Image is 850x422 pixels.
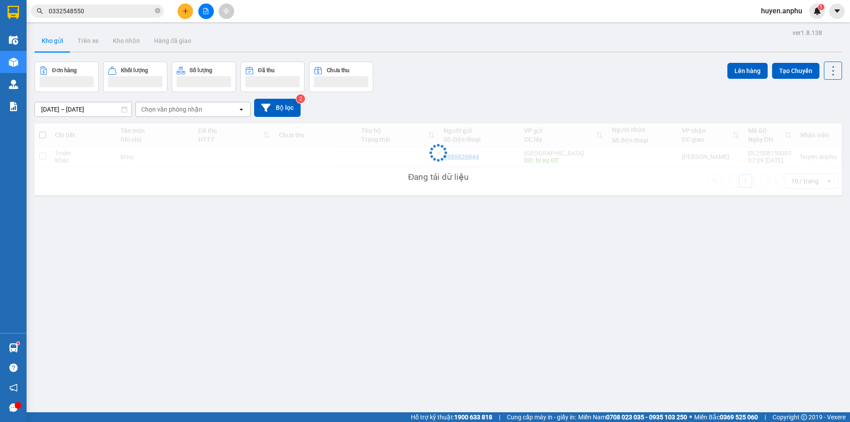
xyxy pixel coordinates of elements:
button: Lên hàng [727,63,768,79]
button: Khối lượng [103,62,167,92]
span: Miền Bắc [694,412,758,422]
button: Tạo Chuyến [772,63,819,79]
img: icon-new-feature [813,7,821,15]
div: Khối lượng [121,67,148,74]
button: Số lượng [172,62,236,92]
div: Đơn hàng [52,67,77,74]
svg: open [238,106,245,113]
sup: 2 [296,94,305,103]
span: 1 [819,4,823,10]
button: Đã thu [240,62,305,92]
button: Trên xe [70,30,106,51]
button: Bộ lọc [254,99,301,117]
strong: 1900 633 818 [454,414,492,421]
span: file-add [203,8,209,14]
button: Chưa thu [309,62,373,92]
sup: 1 [17,342,19,345]
img: warehouse-icon [9,80,18,89]
button: Kho nhận [106,30,147,51]
span: aim [223,8,229,14]
input: Tìm tên, số ĐT hoặc mã đơn [49,6,153,16]
strong: 0369 525 060 [720,414,758,421]
div: Số lượng [189,67,212,74]
span: notification [9,383,18,392]
span: | [499,412,500,422]
span: Cung cấp máy in - giấy in: [507,412,576,422]
img: solution-icon [9,102,18,111]
span: Hỗ trợ kỹ thuật: [411,412,492,422]
img: warehouse-icon [9,35,18,45]
span: close-circle [155,7,160,15]
button: plus [178,4,193,19]
img: warehouse-icon [9,58,18,67]
span: plus [182,8,189,14]
button: caret-down [829,4,845,19]
span: search [37,8,43,14]
span: close-circle [155,8,160,13]
span: Miền Nam [578,412,687,422]
button: file-add [198,4,214,19]
div: Chọn văn phòng nhận [141,105,202,114]
span: huyen.anphu [754,5,809,16]
span: ⚪️ [689,415,692,419]
span: question-circle [9,364,18,372]
sup: 1 [818,4,824,10]
input: Select a date range. [35,102,131,116]
span: caret-down [833,7,841,15]
strong: 0708 023 035 - 0935 103 250 [606,414,687,421]
button: aim [219,4,234,19]
span: | [765,412,766,422]
button: Đơn hàng [35,62,99,92]
span: copyright [801,414,807,420]
img: logo-vxr [8,6,19,19]
span: message [9,403,18,412]
div: Đã thu [258,67,274,74]
div: ver 1.8.138 [792,28,822,38]
button: Hàng đã giao [147,30,198,51]
button: Kho gửi [35,30,70,51]
div: Đang tải dữ liệu [408,170,469,184]
img: warehouse-icon [9,343,18,352]
div: Chưa thu [327,67,349,74]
